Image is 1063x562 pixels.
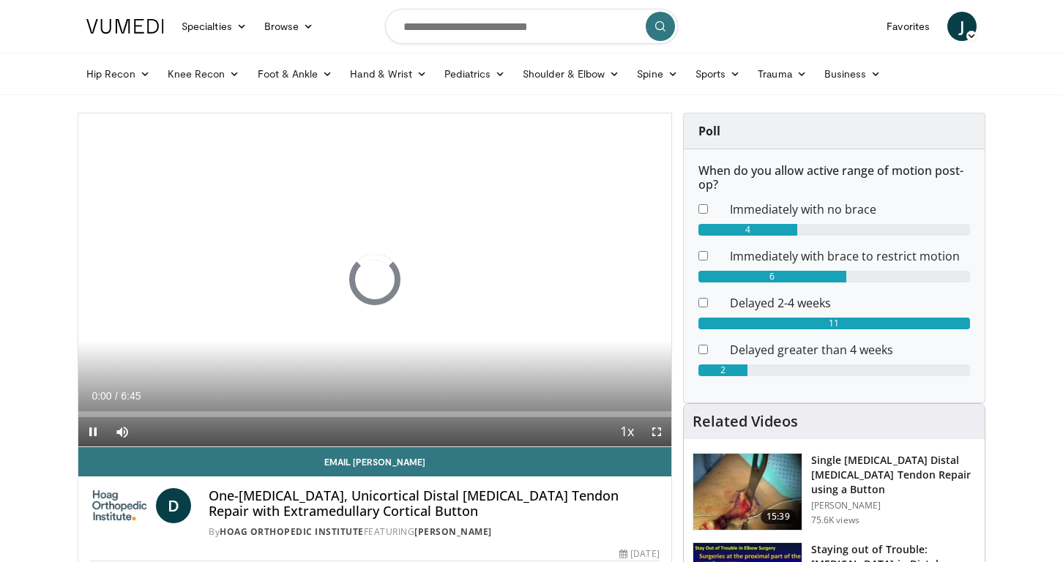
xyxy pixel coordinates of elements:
a: Knee Recon [159,59,249,89]
a: Hand & Wrist [341,59,436,89]
img: king_0_3.png.150x105_q85_crop-smart_upscale.jpg [693,454,802,530]
input: Search topics, interventions [385,9,678,44]
a: Business [816,59,890,89]
dd: Delayed greater than 4 weeks [719,341,981,359]
dd: Immediately with brace to restrict motion [719,247,981,265]
a: Hoag Orthopedic Institute [220,525,364,538]
div: By FEATURING [209,525,660,539]
a: Spine [628,59,686,89]
a: Browse [256,12,323,41]
a: Hip Recon [78,59,159,89]
dd: Immediately with no brace [719,201,981,218]
span: 6:45 [121,390,141,402]
a: J [947,12,977,41]
div: 2 [698,364,748,376]
a: Foot & Ankle [249,59,342,89]
a: D [156,488,191,523]
a: Email [PERSON_NAME] [78,447,671,476]
a: [PERSON_NAME] [414,525,492,538]
a: Shoulder & Elbow [514,59,628,89]
span: / [115,390,118,402]
a: 15:39 Single [MEDICAL_DATA] Distal [MEDICAL_DATA] Tendon Repair using a Button [PERSON_NAME] 75.6... [693,453,976,531]
h4: Related Videos [693,413,798,430]
div: 6 [698,271,847,282]
img: VuMedi Logo [86,19,164,34]
dd: Delayed 2-4 weeks [719,294,981,312]
span: 0:00 [92,390,111,402]
a: Trauma [749,59,816,89]
button: Pause [78,417,108,446]
div: [DATE] [619,547,659,561]
a: Specialties [173,12,256,41]
div: Progress Bar [78,411,671,417]
p: 75.6K views [811,514,859,526]
button: Fullscreen [642,417,671,446]
div: 11 [698,318,970,329]
a: Favorites [878,12,939,41]
div: 4 [698,224,797,236]
h4: One-[MEDICAL_DATA], Unicortical Distal [MEDICAL_DATA] Tendon Repair with Extramedullary Cortical ... [209,488,660,520]
a: Sports [687,59,750,89]
button: Mute [108,417,137,446]
p: [PERSON_NAME] [811,500,976,512]
span: 15:39 [761,509,796,524]
video-js: Video Player [78,113,671,447]
a: Pediatrics [436,59,514,89]
h6: When do you allow active range of motion post-op? [698,164,970,192]
button: Playback Rate [613,417,642,446]
strong: Poll [698,123,720,139]
h3: Single [MEDICAL_DATA] Distal [MEDICAL_DATA] Tendon Repair using a Button [811,453,976,497]
img: Hoag Orthopedic Institute [90,488,150,523]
